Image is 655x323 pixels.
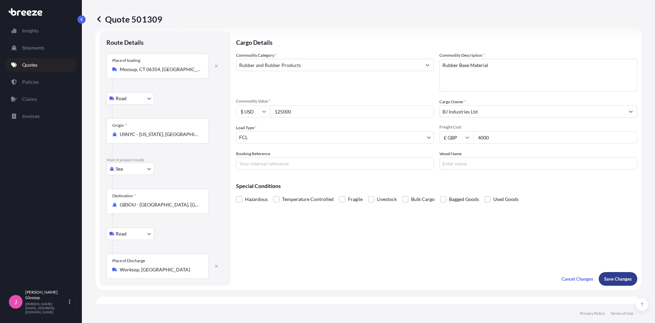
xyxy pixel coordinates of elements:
p: Save Changes [604,275,632,282]
input: Place of loading [120,66,200,73]
input: Place of Discharge [120,266,200,273]
span: Load Type [236,124,257,131]
span: J [14,298,17,305]
a: Policies [6,75,76,89]
p: Shipments [22,44,44,51]
div: Destination [112,193,136,199]
p: Main transport mode [106,157,224,163]
p: Cargo Details [236,31,637,52]
span: Fragile [348,194,363,204]
p: Quotes [22,62,38,68]
span: Used Goods [493,194,519,204]
span: FCL [239,134,248,141]
label: Booking Reference [236,150,270,157]
a: Terms of Use [610,311,633,316]
span: Bulk Cargo [411,194,435,204]
p: [PERSON_NAME][EMAIL_ADDRESS][DOMAIN_NAME] [25,302,68,314]
label: Cargo Owner [439,98,466,105]
span: Commodity Value [236,98,434,104]
input: Origin [120,131,200,138]
a: Claims [6,92,76,106]
input: Full name [440,105,625,118]
button: Cancel Changes [556,272,599,286]
span: Freight Cost [439,124,637,130]
span: Temperature Controlled [282,194,334,204]
input: Enter amount [474,131,637,144]
span: Road [116,230,127,237]
input: Your internal reference [236,157,434,170]
a: Privacy Policy [580,311,605,316]
button: Select transport [106,228,154,240]
a: Quotes [6,58,76,72]
button: FCL [236,131,434,144]
button: Select transport [106,92,154,105]
button: Show suggestions [625,105,637,118]
button: Save Changes [599,272,637,286]
a: Invoices [6,109,76,123]
label: Vessel Name [439,150,462,157]
input: Destination [120,201,200,208]
span: Sea [116,165,123,172]
textarea: Rubber Base Material [439,59,637,92]
p: [PERSON_NAME] Glossop [25,290,68,300]
p: Quote 501309 [96,14,162,25]
div: Place of loading [112,58,140,63]
label: Commodity Description [439,52,485,59]
span: Livestock [377,194,397,204]
p: Claims [22,96,37,103]
input: Type amount [270,105,434,118]
button: Select transport [106,163,154,175]
div: Place of Discharge [112,258,145,264]
a: Insights [6,24,76,38]
input: Select a commodity type [236,59,421,71]
p: Insights [22,27,39,34]
a: Shipments [6,41,76,55]
p: Policies [22,79,39,85]
span: Bagged Goods [449,194,479,204]
span: Hazardous [245,194,268,204]
div: Origin [112,123,127,128]
button: Show suggestions [421,59,434,71]
p: Cancel Changes [562,275,593,282]
span: Road [116,95,127,102]
p: Invoices [22,113,40,120]
label: Commodity Category [236,52,277,59]
p: Special Conditions [236,183,637,189]
p: Route Details [106,38,144,46]
input: Enter name [439,157,637,170]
